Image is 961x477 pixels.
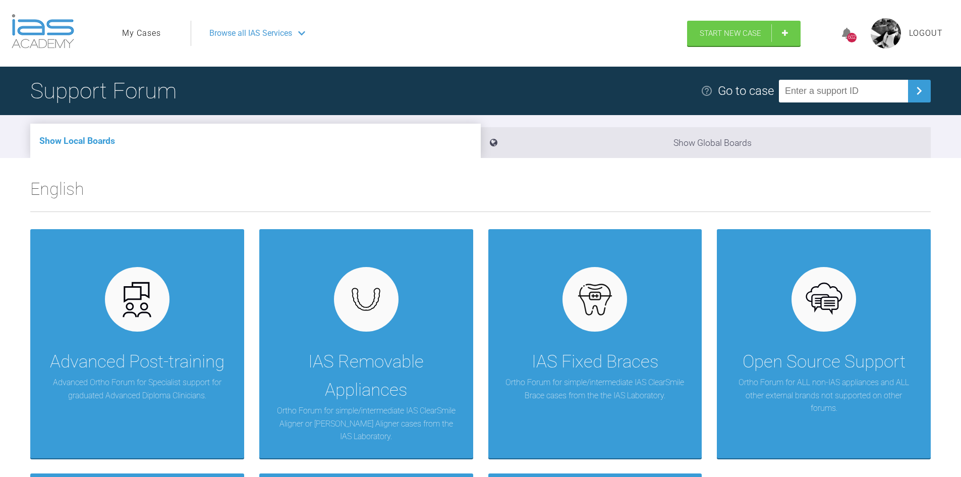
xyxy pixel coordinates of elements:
[347,285,385,314] img: removables.927eaa4e.svg
[30,229,244,458] a: Advanced Post-trainingAdvanced Ortho Forum for Specialist support for graduated Advanced Diploma ...
[274,348,458,404] div: IAS Removable Appliances
[274,404,458,443] p: Ortho Forum for simple/intermediate IAS ClearSmile Aligner or [PERSON_NAME] Aligner cases from th...
[779,80,908,102] input: Enter a support ID
[847,33,857,42] div: 602
[911,83,927,99] img: chevronRight.28bd32b0.svg
[701,85,713,97] img: help.e70b9f3d.svg
[12,14,74,48] img: logo-light.3e3ef733.png
[30,73,177,109] h1: Support Forum
[503,376,687,402] p: Ortho Forum for simple/intermediate IAS ClearSmile Brace cases from the the IAS Laboratory.
[700,29,761,38] span: Start New Case
[481,127,931,158] li: Show Global Boards
[805,280,843,319] img: opensource.6e495855.svg
[488,229,702,458] a: IAS Fixed BracesOrtho Forum for simple/intermediate IAS ClearSmile Brace cases from the the IAS L...
[122,27,161,40] a: My Cases
[732,376,916,415] p: Ortho Forum for ALL non-IAS appliances and ALL other external brands not supported on other forums.
[871,18,901,48] img: profile.png
[687,21,801,46] a: Start New Case
[50,348,224,376] div: Advanced Post-training
[30,175,931,211] h2: English
[45,376,229,402] p: Advanced Ortho Forum for Specialist support for graduated Advanced Diploma Clinicians.
[259,229,473,458] a: IAS Removable AppliancesOrtho Forum for simple/intermediate IAS ClearSmile Aligner or [PERSON_NAM...
[743,348,906,376] div: Open Source Support
[909,27,943,40] a: Logout
[532,348,658,376] div: IAS Fixed Braces
[718,81,774,100] div: Go to case
[118,280,156,319] img: advanced.73cea251.svg
[576,280,614,319] img: fixed.9f4e6236.svg
[717,229,931,458] a: Open Source SupportOrtho Forum for ALL non-IAS appliances and ALL other external brands not suppo...
[209,27,292,40] span: Browse all IAS Services
[30,124,481,158] li: Show Local Boards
